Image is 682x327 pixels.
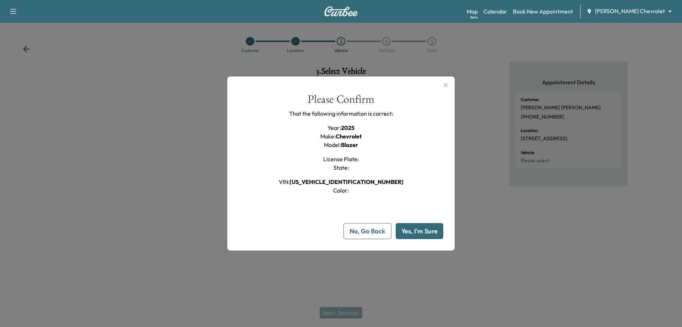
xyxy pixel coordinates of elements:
div: Beta [470,15,478,20]
h1: Color : [333,186,349,195]
p: That the following information is correct: [289,109,393,118]
a: MapBeta [467,7,478,16]
span: Blazer [341,141,358,148]
span: [US_VEHICLE_IDENTIFICATION_NUMBER] [289,178,404,185]
div: Please Confirm [308,94,374,110]
button: Yes, I'm Sure [396,223,443,239]
h1: State : [334,163,349,172]
h1: VIN : [279,178,404,186]
h1: Model : [324,141,358,149]
h1: License Plate : [323,155,359,163]
a: Book New Appointment [513,7,573,16]
img: Curbee Logo [324,6,358,16]
span: 2025 [341,124,354,131]
h1: Make : [320,132,362,141]
a: Calendar [483,7,507,16]
button: No, Go Back [343,223,391,239]
h1: Year : [328,123,354,132]
span: [PERSON_NAME] Chevrolet [595,7,665,15]
span: Chevrolet [336,133,362,140]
